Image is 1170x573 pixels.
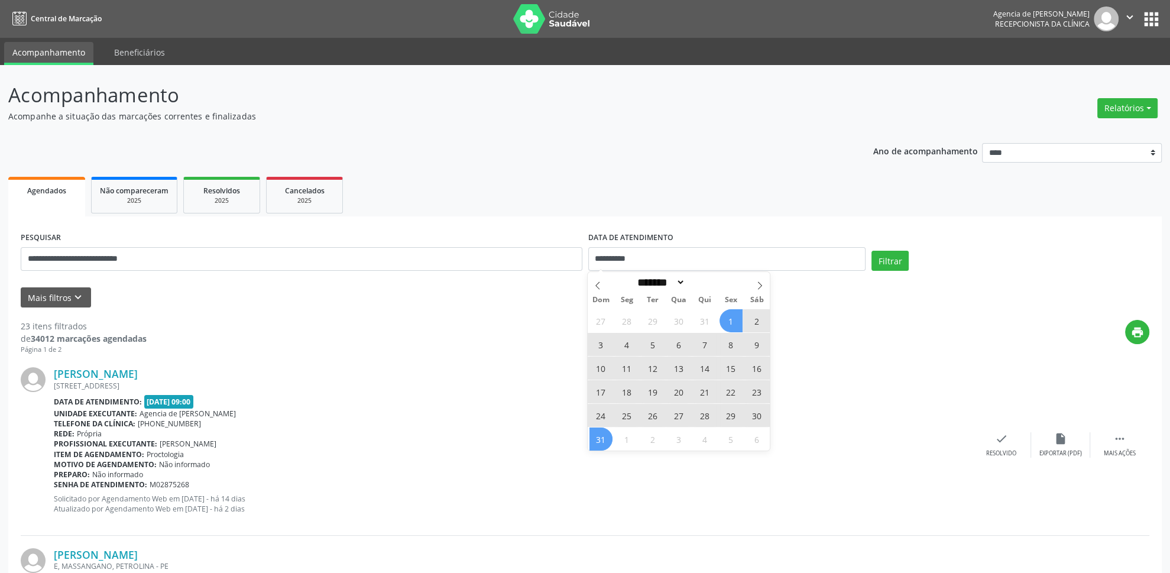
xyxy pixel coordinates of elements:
[685,276,724,289] input: Year
[746,333,769,356] span: Agosto 9, 2025
[986,449,1016,458] div: Resolvido
[693,357,717,380] span: Agosto 14, 2025
[4,42,93,65] a: Acompanhamento
[667,333,691,356] span: Agosto 6, 2025
[746,404,769,427] span: Agosto 30, 2025
[8,110,816,122] p: Acompanhe a situação das marcações correntes e finalizadas
[21,332,147,345] div: de
[100,196,168,205] div: 2025
[138,419,201,429] span: [PHONE_NUMBER]
[21,320,147,332] div: 23 itens filtrados
[31,14,102,24] span: Central de Marcação
[719,380,743,403] span: Agosto 22, 2025
[615,333,639,356] span: Agosto 4, 2025
[746,357,769,380] span: Agosto 16, 2025
[21,367,46,392] img: img
[54,494,972,514] p: Solicitado por Agendamento Web em [DATE] - há 14 dias Atualizado por Agendamento Web em [DATE] - ...
[21,345,147,355] div: Página 1 de 2
[72,291,85,304] i: keyboard_arrow_down
[589,380,612,403] span: Agosto 17, 2025
[589,357,612,380] span: Agosto 10, 2025
[634,276,686,289] select: Month
[615,357,639,380] span: Agosto 11, 2025
[54,429,74,439] b: Rede:
[667,357,691,380] span: Agosto 13, 2025
[589,333,612,356] span: Agosto 3, 2025
[746,380,769,403] span: Agosto 23, 2025
[1123,11,1136,24] i: 
[667,428,691,451] span: Setembro 3, 2025
[1054,432,1067,445] i: insert_drive_file
[160,439,216,449] span: [PERSON_NAME]
[744,296,770,304] span: Sáb
[667,380,691,403] span: Agosto 20, 2025
[719,357,743,380] span: Agosto 15, 2025
[993,9,1090,19] div: Agencia de [PERSON_NAME]
[31,333,147,344] strong: 34012 marcações agendadas
[100,186,168,196] span: Não compareceram
[588,296,614,304] span: Dom
[588,229,673,247] label: DATA DE ATENDIMENTO
[995,432,1008,445] i: check
[54,419,135,429] b: Telefone da clínica:
[589,428,612,451] span: Agosto 31, 2025
[1131,326,1144,339] i: print
[615,309,639,332] span: Julho 28, 2025
[641,357,665,380] span: Agosto 12, 2025
[1141,9,1162,30] button: apps
[641,333,665,356] span: Agosto 5, 2025
[746,309,769,332] span: Agosto 2, 2025
[54,548,138,561] a: [PERSON_NAME]
[106,42,173,63] a: Beneficiários
[995,19,1090,29] span: Recepcionista da clínica
[54,561,972,571] div: E, MASSANGANO, PETROLINA - PE
[667,404,691,427] span: Agosto 27, 2025
[92,470,143,480] span: Não informado
[666,296,692,304] span: Qua
[615,404,639,427] span: Agosto 25, 2025
[719,333,743,356] span: Agosto 8, 2025
[54,480,147,490] b: Senha de atendimento:
[27,186,66,196] span: Agendados
[275,196,334,205] div: 2025
[1094,7,1119,31] img: img
[873,143,978,158] p: Ano de acompanhamento
[140,409,236,419] span: Agencia de [PERSON_NAME]
[54,470,90,480] b: Preparo:
[150,480,189,490] span: M02875268
[54,367,138,380] a: [PERSON_NAME]
[667,309,691,332] span: Julho 30, 2025
[641,428,665,451] span: Setembro 2, 2025
[746,428,769,451] span: Setembro 6, 2025
[693,380,717,403] span: Agosto 21, 2025
[871,251,909,271] button: Filtrar
[54,459,157,470] b: Motivo de agendamento:
[589,309,612,332] span: Julho 27, 2025
[77,429,102,439] span: Própria
[615,428,639,451] span: Setembro 1, 2025
[192,196,251,205] div: 2025
[144,395,194,409] span: [DATE] 09:00
[1119,7,1141,31] button: 
[615,380,639,403] span: Agosto 18, 2025
[1125,320,1149,344] button: print
[1039,449,1082,458] div: Exportar (PDF)
[8,9,102,28] a: Central de Marcação
[641,404,665,427] span: Agosto 26, 2025
[1104,449,1136,458] div: Mais ações
[719,428,743,451] span: Setembro 5, 2025
[693,428,717,451] span: Setembro 4, 2025
[54,381,972,391] div: [STREET_ADDRESS]
[21,548,46,573] img: img
[54,439,157,449] b: Profissional executante:
[693,309,717,332] span: Julho 31, 2025
[589,404,612,427] span: Agosto 24, 2025
[21,229,61,247] label: PESQUISAR
[640,296,666,304] span: Ter
[641,309,665,332] span: Julho 29, 2025
[693,333,717,356] span: Agosto 7, 2025
[692,296,718,304] span: Qui
[718,296,744,304] span: Sex
[54,449,144,459] b: Item de agendamento:
[719,309,743,332] span: Agosto 1, 2025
